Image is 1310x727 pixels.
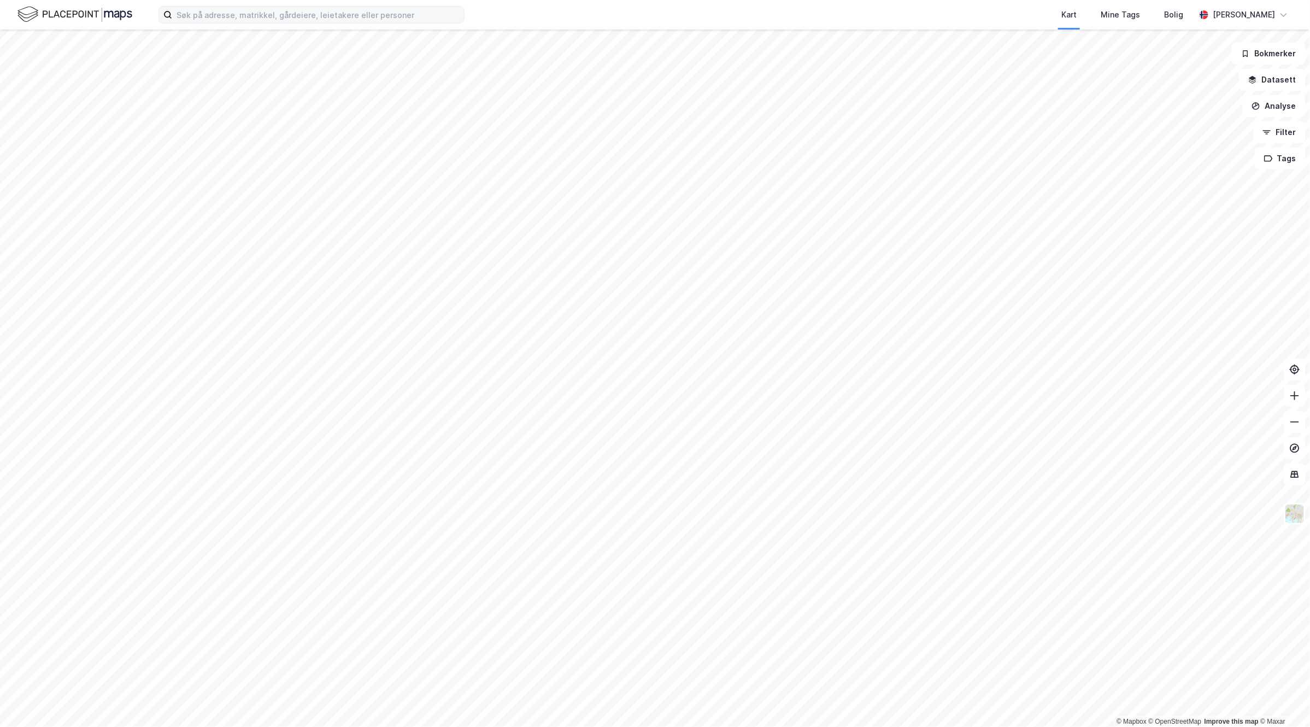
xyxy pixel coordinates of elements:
[1255,675,1310,727] iframe: Chat Widget
[1061,8,1077,21] div: Kart
[1164,8,1183,21] div: Bolig
[1101,8,1140,21] div: Mine Tags
[1213,8,1275,21] div: [PERSON_NAME]
[17,5,132,24] img: logo.f888ab2527a4732fd821a326f86c7f29.svg
[172,7,464,23] input: Søk på adresse, matrikkel, gårdeiere, leietakere eller personer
